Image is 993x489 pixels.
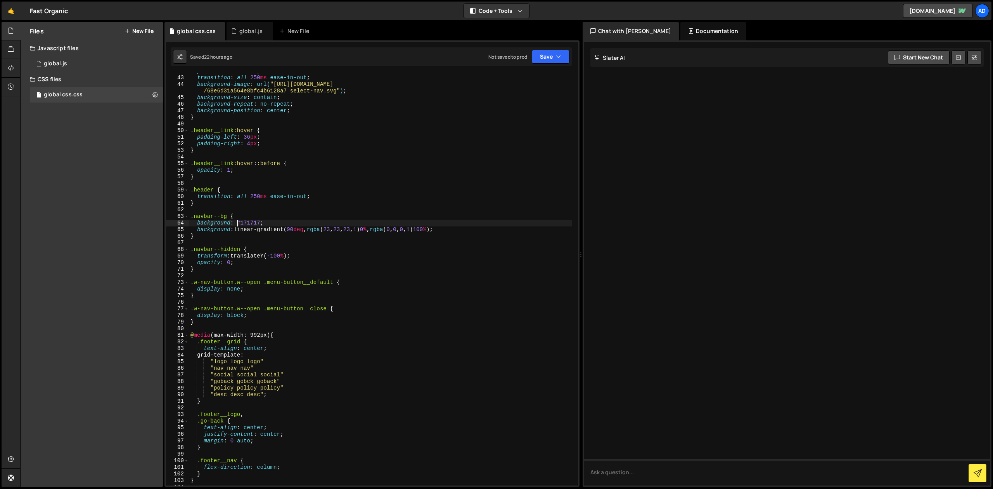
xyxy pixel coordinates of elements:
[464,4,529,18] button: Code + Tools
[166,279,189,286] div: 73
[177,27,216,35] div: global css.css
[166,477,189,484] div: 103
[166,411,189,418] div: 93
[166,306,189,312] div: 77
[166,253,189,259] div: 69
[30,87,163,103] div: 17318/48054.css
[166,471,189,477] div: 102
[166,75,189,81] div: 43
[166,438,189,444] div: 97
[166,325,189,332] div: 80
[166,200,189,207] div: 61
[30,27,44,35] h2: Files
[166,464,189,471] div: 101
[166,266,189,273] div: 71
[583,22,679,40] div: Chat with [PERSON_NAME]
[166,286,189,292] div: 74
[166,240,189,246] div: 67
[166,180,189,187] div: 58
[166,154,189,160] div: 54
[166,358,189,365] div: 85
[594,54,625,61] h2: Slater AI
[30,56,163,71] div: 17318/48055.js
[166,352,189,358] div: 84
[166,425,189,431] div: 95
[166,81,189,94] div: 44
[239,27,263,35] div: global.js
[166,246,189,253] div: 68
[166,319,189,325] div: 79
[166,94,189,101] div: 45
[166,233,189,240] div: 66
[166,193,189,200] div: 60
[680,22,746,40] div: Documentation
[975,4,989,18] a: ad
[532,50,569,64] button: Save
[21,40,163,56] div: Javascript files
[21,71,163,87] div: CSS files
[166,431,189,438] div: 96
[166,226,189,233] div: 65
[166,372,189,378] div: 87
[488,54,527,60] div: Not saved to prod
[166,312,189,319] div: 78
[166,405,189,411] div: 92
[166,332,189,339] div: 81
[166,147,189,154] div: 53
[166,385,189,392] div: 89
[166,273,189,279] div: 72
[204,54,232,60] div: 22 hours ago
[166,299,189,306] div: 76
[2,2,21,20] a: 🤙
[166,187,189,193] div: 59
[166,345,189,352] div: 83
[166,167,189,174] div: 56
[166,339,189,345] div: 82
[166,121,189,127] div: 49
[166,108,189,114] div: 47
[125,28,154,34] button: New File
[166,392,189,398] div: 90
[166,398,189,405] div: 91
[166,444,189,451] div: 98
[166,174,189,180] div: 57
[166,451,189,458] div: 99
[44,60,67,67] div: global.js
[166,160,189,167] div: 55
[166,101,189,108] div: 46
[166,114,189,121] div: 48
[166,259,189,266] div: 70
[190,54,232,60] div: Saved
[44,91,83,98] div: global css.css
[888,50,950,64] button: Start new chat
[166,134,189,141] div: 51
[903,4,973,18] a: [DOMAIN_NAME]
[166,213,189,220] div: 63
[30,6,68,16] div: Fast Organic
[166,365,189,372] div: 86
[279,27,312,35] div: New File
[166,207,189,213] div: 62
[166,458,189,464] div: 100
[166,418,189,425] div: 94
[166,141,189,147] div: 52
[166,220,189,226] div: 64
[166,127,189,134] div: 50
[166,378,189,385] div: 88
[166,292,189,299] div: 75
